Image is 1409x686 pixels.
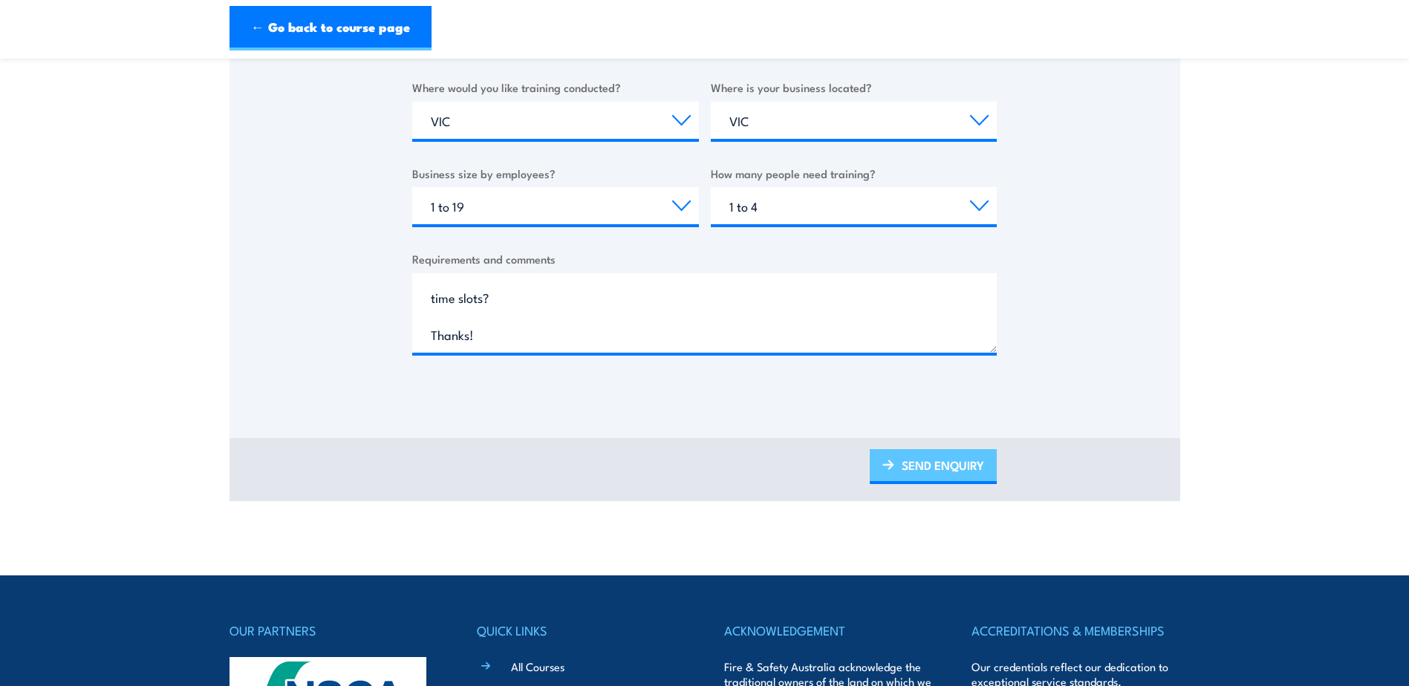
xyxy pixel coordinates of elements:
label: Where would you like training conducted? [412,79,699,96]
label: Where is your business located? [711,79,998,96]
label: Requirements and comments [412,250,997,267]
h4: OUR PARTNERS [230,620,437,641]
a: ← Go back to course page [230,6,432,50]
h4: ACKNOWLEDGEMENT [724,620,932,641]
h4: ACCREDITATIONS & MEMBERSHIPS [972,620,1179,641]
label: How many people need training? [711,165,998,182]
a: All Courses [511,659,564,674]
label: Business size by employees? [412,165,699,182]
h4: QUICK LINKS [477,620,685,641]
a: SEND ENQUIRY [870,449,997,484]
